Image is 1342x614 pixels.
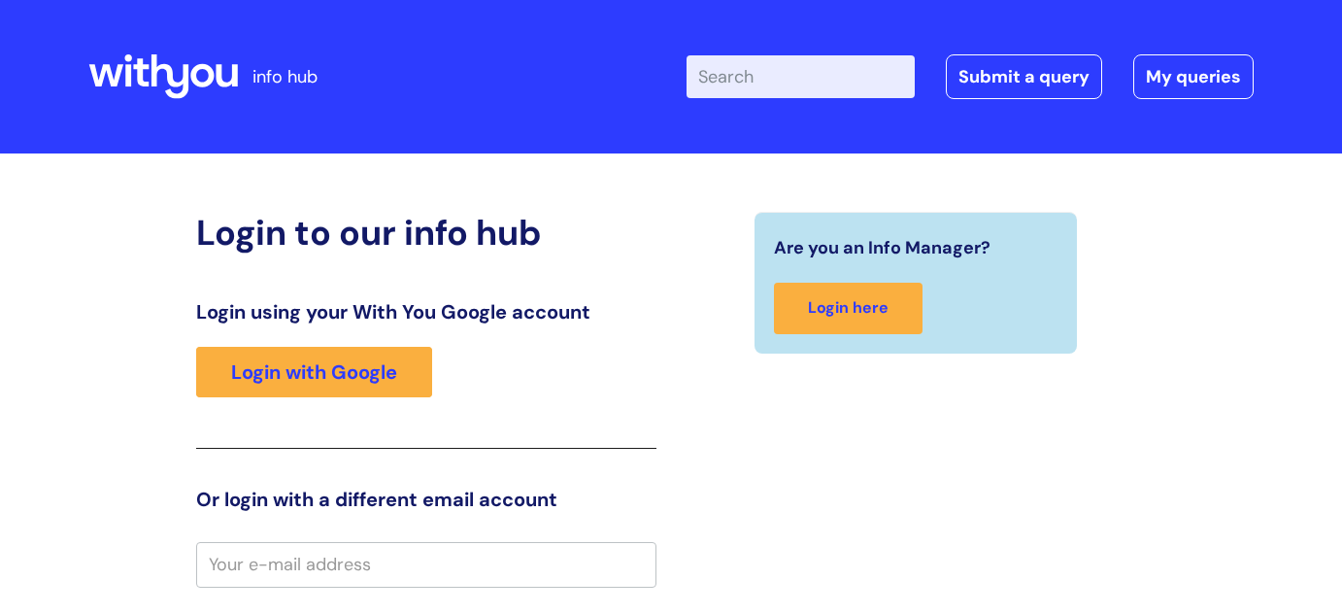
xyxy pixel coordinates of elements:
span: Are you an Info Manager? [774,232,990,263]
a: Login with Google [196,347,432,397]
h2: Login to our info hub [196,212,656,254]
a: My queries [1133,54,1254,99]
h3: Login using your With You Google account [196,300,656,324]
a: Submit a query [946,54,1102,99]
a: Login here [774,283,923,334]
input: Search [687,55,915,98]
input: Your e-mail address [196,542,656,587]
h3: Or login with a different email account [196,488,656,511]
p: info hub [252,61,318,92]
